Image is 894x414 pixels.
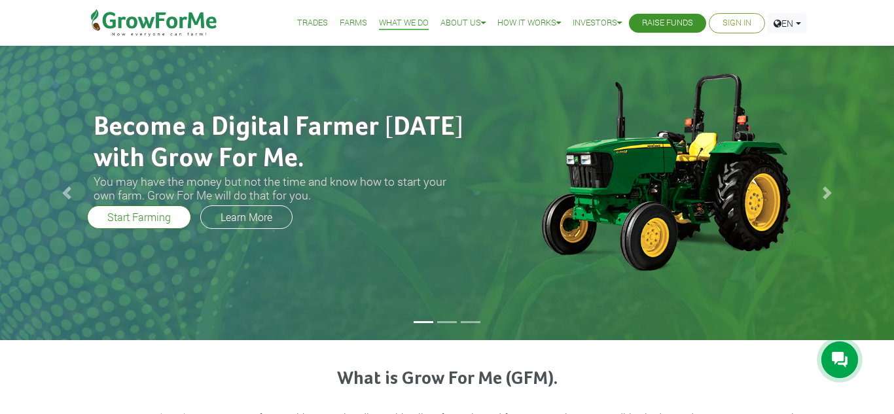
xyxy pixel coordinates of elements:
img: growforme image [519,67,810,276]
a: Investors [573,16,622,30]
a: Farms [340,16,367,30]
a: Learn More [200,205,293,229]
h2: Become a Digital Farmer [DATE] with Grow For Me. [94,112,467,175]
a: What We Do [379,16,429,30]
a: EN [768,13,807,33]
a: How it Works [497,16,561,30]
h3: What is Grow For Me (GFM). [96,368,798,390]
h3: You may have the money but not the time and know how to start your own farm. Grow For Me will do ... [94,175,467,202]
a: About Us [440,16,486,30]
a: Sign In [723,16,751,30]
a: Raise Funds [642,16,693,30]
a: Trades [297,16,328,30]
a: Start Farming [87,205,191,229]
